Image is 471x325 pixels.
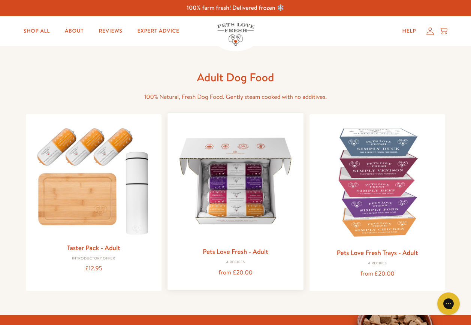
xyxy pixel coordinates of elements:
[59,24,90,39] a: About
[144,93,327,101] span: 100% Natural, Fresh Dog Food. Gently steam cooked with no additives.
[116,70,356,85] h1: Adult Dog Food
[337,248,418,257] a: Pets Love Fresh Trays - Adult
[315,261,440,266] div: 4 Recipes
[173,119,298,243] img: Pets Love Fresh - Adult
[173,260,298,265] div: 4 Recipes
[32,120,156,239] img: Taster Pack - Adult
[67,243,120,252] a: Taster Pack - Adult
[315,269,440,279] div: from £20.00
[203,247,268,256] a: Pets Love Fresh - Adult
[434,290,464,318] iframe: Gorgias live chat messenger
[32,256,156,261] div: Introductory Offer
[32,264,156,274] div: £12.95
[18,24,56,39] a: Shop All
[396,24,422,39] a: Help
[315,120,440,244] img: Pets Love Fresh Trays - Adult
[173,268,298,278] div: from £20.00
[93,24,128,39] a: Reviews
[132,24,185,39] a: Expert Advice
[217,23,254,46] img: Pets Love Fresh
